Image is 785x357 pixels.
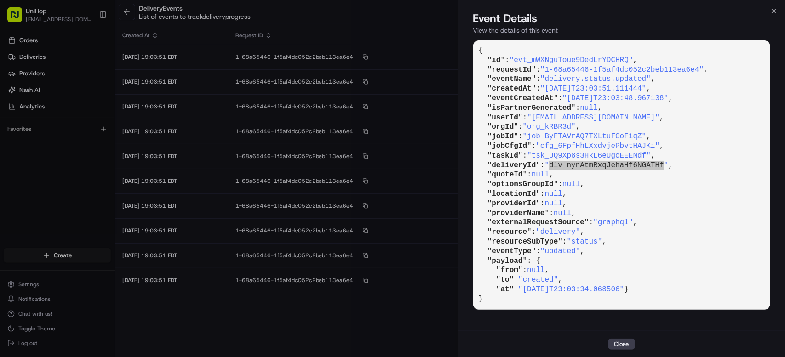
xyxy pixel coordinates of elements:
span: "evt_mWXNguToue9DedLrYDCHRQ" [510,56,633,64]
span: requestId [492,66,532,74]
div: Start new chat [31,88,151,97]
span: createdAt [492,85,532,93]
span: eventType [492,247,532,255]
span: Knowledge Base [18,133,70,142]
p: View the details of this event [473,26,770,35]
span: "delivery" [536,228,580,236]
a: Powered byPylon [65,155,111,163]
span: "tsk_UQ9Xp8s3HkL6eUgoEEENdf" [527,152,651,160]
div: We're available if you need us! [31,97,116,104]
span: providerId [492,199,536,208]
span: "status" [567,238,602,246]
img: 1736555255976-a54dd68f-1ca7-489b-9aae-adbdc363a1c4 [9,88,26,104]
span: "1-68a65446-1f5af4dc052c2beb113ea6e4" [540,66,704,74]
span: optionsGroupId [492,180,554,188]
span: eventCreatedAt [492,94,554,102]
span: "dlv_nynAtmRxqJehaHf6NGATHf" [545,161,669,170]
span: API Documentation [87,133,148,142]
span: isPartnerGenerated [492,104,572,112]
span: resourceSubType [492,238,558,246]
span: locationId [492,190,536,198]
h2: Event Details [473,11,770,26]
span: null [562,180,580,188]
span: taskId [492,152,519,160]
span: to [501,276,510,284]
span: providerName [492,209,545,217]
span: "[DATE]T23:03:51.111444" [540,85,646,93]
a: 💻API Documentation [74,130,151,146]
span: "job_ByFTAVrAQ7TXLtuFGoFiqZ" [523,132,647,141]
span: Pylon [92,156,111,163]
span: externalRequestSource [492,218,585,227]
span: orgId [492,123,514,131]
span: null [554,209,571,217]
span: at [501,285,510,294]
a: 📗Knowledge Base [6,130,74,146]
span: "[DATE]T23:03:48.967138" [562,94,668,102]
span: payload [492,257,523,265]
span: userId [492,113,519,122]
span: null [527,266,544,274]
span: "graphql" [593,218,633,227]
button: Close [608,339,635,350]
span: "updated" [540,247,580,255]
span: null [545,190,562,198]
span: "created" [518,276,558,284]
img: Nash [9,9,28,28]
span: "cfg_6FpfHhLXxdvjePbvtHAJKi" [536,142,660,150]
button: Start new chat [156,91,167,102]
span: quoteId [492,170,523,179]
span: deliveryId [492,161,536,170]
span: "org_kRBR3d" [523,123,576,131]
span: "[DATE]T23:03:34.068506" [518,285,624,294]
div: 📗 [9,134,17,142]
span: "delivery.status.updated" [540,75,651,83]
span: resource [492,228,527,236]
span: jobCfgId [492,142,527,150]
div: 💻 [78,134,85,142]
span: "[EMAIL_ADDRESS][DOMAIN_NAME]" [527,113,659,122]
span: null [580,104,598,112]
span: null [532,170,549,179]
span: eventName [492,75,532,83]
span: from [501,266,518,274]
pre: { " ": , " ": , " ": , " ": , " ": , " ": , " ": , " ": , " ": , " ": , " ": , " ": , " ": , " ":... [473,40,770,310]
span: jobId [492,132,514,141]
span: id [492,56,501,64]
span: null [545,199,562,208]
input: Clear [24,59,152,69]
p: Welcome 👋 [9,37,167,51]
